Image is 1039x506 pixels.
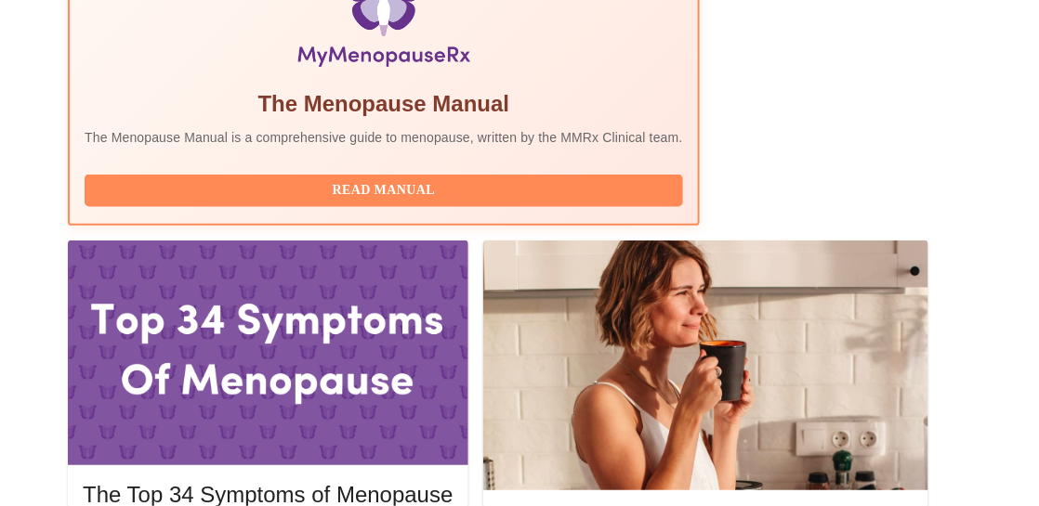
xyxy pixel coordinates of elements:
[85,89,683,119] h5: The Menopause Manual
[103,179,664,202] span: Read Manual
[85,128,683,147] p: The Menopause Manual is a comprehensive guide to menopause, written by the MMRx Clinical team.
[85,181,688,197] a: Read Manual
[85,175,683,207] button: Read Manual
